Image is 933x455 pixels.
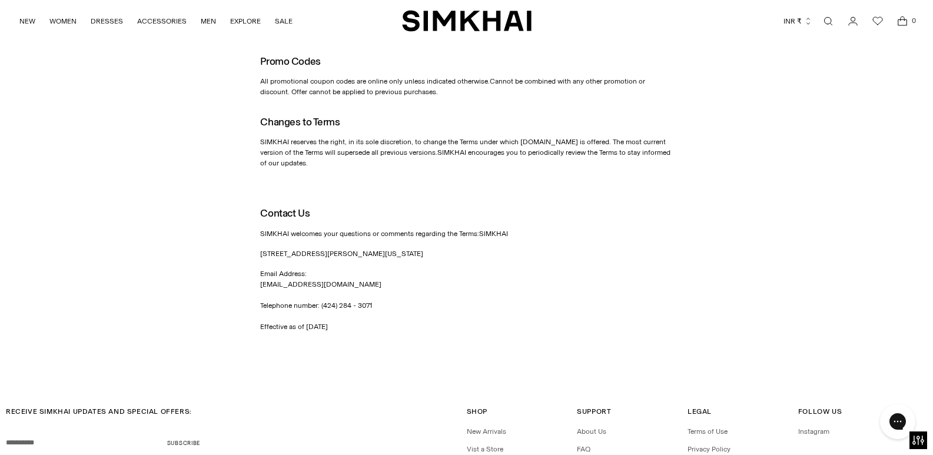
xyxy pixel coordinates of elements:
[467,445,503,453] a: Vist a Store
[577,445,590,453] a: FAQ
[577,407,611,416] span: Support
[467,407,487,416] span: Shop
[6,407,192,416] span: RECEIVE SIMKHAI UPDATES AND SPECIAL OFFERS:
[260,268,672,332] p: Email Address: [EMAIL_ADDRESS][DOMAIN_NAME] Telephone number: (424) 284 - 3071 Effective as of [D...
[798,427,829,436] a: Instagram
[230,8,261,34] a: EXPLORE
[577,427,606,436] a: About Us
[467,427,506,436] a: New Arrivals
[19,8,35,34] a: NEW
[908,15,919,26] span: 0
[866,9,889,33] a: Wishlist
[816,9,840,33] a: Open search modal
[688,427,728,436] a: Terms of Use
[437,148,466,157] span: SIMKHAI
[891,9,914,33] a: Open cart modal
[841,9,865,33] a: Go to the account page
[137,8,187,34] a: ACCESSORIES
[260,248,672,259] p: [STREET_ADDRESS][PERSON_NAME][US_STATE]
[688,407,712,416] span: Legal
[260,116,672,127] h2: Changes to Terms
[260,137,672,168] p: reserves the right, in its sole discretion, to change the Terms under which [DOMAIN_NAME] is offe...
[49,8,77,34] a: WOMEN
[260,55,672,67] h2: Promo Codes
[783,8,812,34] button: INR ₹
[260,230,289,238] span: SIMKHAI
[402,9,532,32] a: SIMKHAI
[201,8,216,34] a: MEN
[260,77,645,96] span: All promotional coupon codes are online only unless indicated otherwise.
[688,445,731,453] a: Privacy Policy
[874,400,921,443] iframe: Gorgias live chat messenger
[479,230,508,238] span: SIMKHAI
[260,207,672,218] h2: Contact Us
[260,138,289,146] span: SIMKHAI
[798,407,842,416] span: Follow Us
[91,8,123,34] a: DRESSES
[275,8,293,34] a: SALE
[260,228,672,239] p: welcomes your questions or comments regarding the Terms:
